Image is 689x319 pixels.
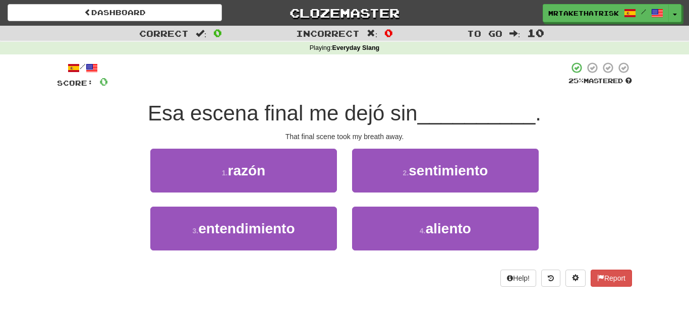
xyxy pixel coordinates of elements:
[541,270,560,287] button: Round history (alt+y)
[548,9,619,18] span: Mrtakethatrisk
[228,163,266,178] span: razón
[591,270,632,287] button: Report
[384,27,393,39] span: 0
[500,270,536,287] button: Help!
[409,163,488,178] span: sentimiento
[139,28,189,38] span: Correct
[568,77,584,85] span: 25 %
[148,101,418,125] span: Esa escena final me dejó sin
[535,101,541,125] span: .
[420,227,426,235] small: 4 .
[543,4,669,22] a: Mrtakethatrisk /
[367,29,378,38] span: :
[403,169,409,177] small: 2 .
[8,4,222,21] a: Dashboard
[296,28,360,38] span: Incorrect
[352,149,539,193] button: 2.sentimiento
[57,61,108,74] div: /
[509,29,521,38] span: :
[222,169,228,177] small: 1 .
[192,227,198,235] small: 3 .
[213,27,222,39] span: 0
[57,79,93,87] span: Score:
[467,28,502,38] span: To go
[352,207,539,250] button: 4.aliento
[237,4,451,22] a: Clozemaster
[332,44,380,51] strong: Everyday Slang
[198,221,295,236] span: entendimiento
[57,132,632,142] div: That final scene took my breath away.
[418,101,536,125] span: __________
[196,29,207,38] span: :
[99,75,108,88] span: 0
[527,27,544,39] span: 10
[150,207,337,250] button: 3.entendimiento
[426,221,471,236] span: aliento
[568,77,632,86] div: Mastered
[641,8,646,15] span: /
[150,149,337,193] button: 1.razón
